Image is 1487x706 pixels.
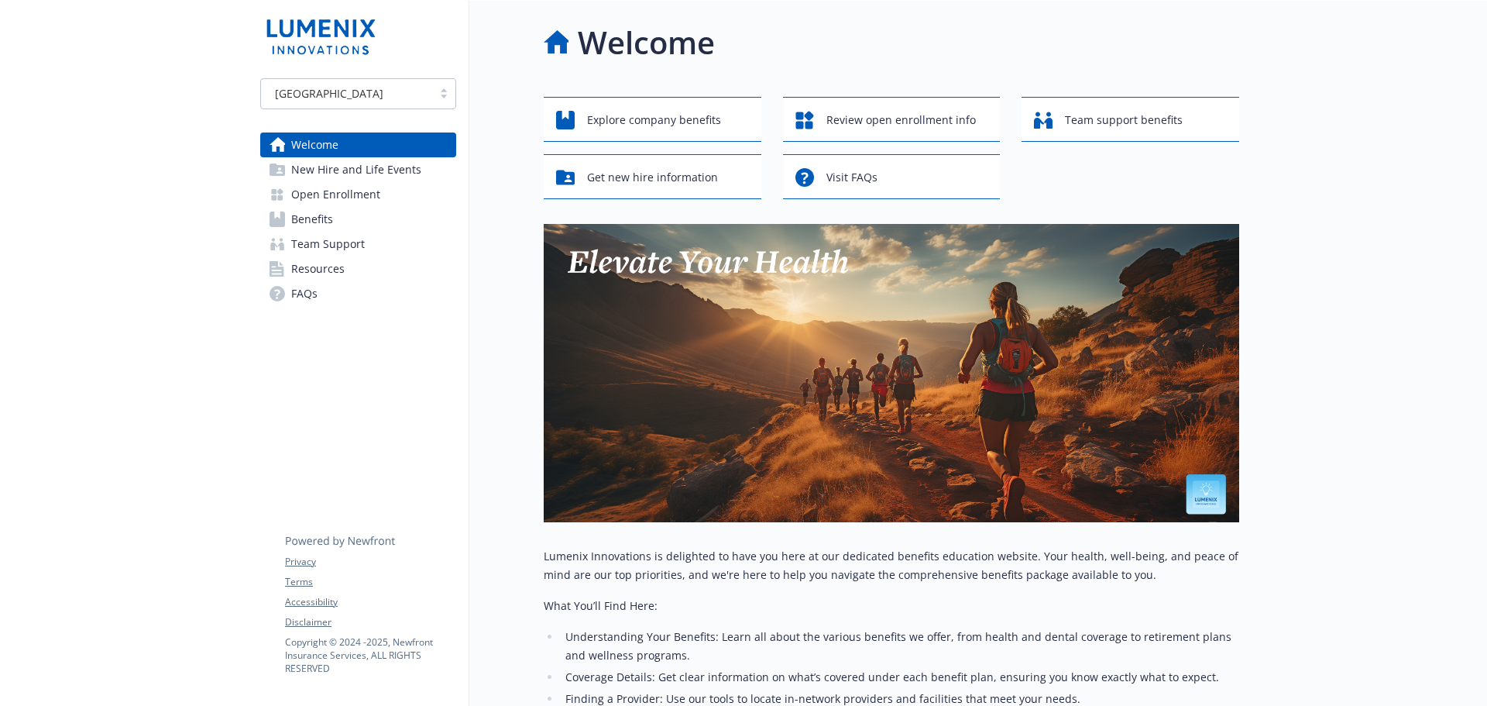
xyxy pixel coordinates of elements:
button: Explore company benefits [544,97,761,142]
a: New Hire and Life Events [260,157,456,182]
p: Lumenix Innovations is delighted to have you here at our dedicated benefits education website. Yo... [544,547,1239,584]
p: Copyright © 2024 - 2025 , Newfront Insurance Services, ALL RIGHTS RESERVED [285,635,455,675]
span: FAQs [291,281,318,306]
span: Team support benefits [1065,105,1183,135]
li: Coverage Details: Get clear information on what’s covered under each benefit plan, ensuring you k... [561,668,1239,687]
a: Resources [260,257,456,281]
span: Review open enrollment info [826,105,976,135]
a: Privacy [285,555,455,569]
span: Team Support [291,232,365,257]
span: Visit FAQs [826,163,877,192]
a: Terms [285,575,455,589]
span: Resources [291,257,345,281]
span: Welcome [291,133,338,157]
button: Visit FAQs [783,154,1001,199]
button: Team support benefits [1022,97,1239,142]
img: overview page banner [544,224,1239,522]
span: Benefits [291,207,333,232]
span: [GEOGRAPHIC_DATA] [269,85,424,102]
button: Review open enrollment info [783,97,1001,142]
span: Explore company benefits [587,105,721,135]
span: [GEOGRAPHIC_DATA] [275,85,383,102]
a: Team Support [260,232,456,257]
span: New Hire and Life Events [291,157,421,182]
a: Open Enrollment [260,182,456,207]
span: Get new hire information [587,163,718,192]
h1: Welcome [578,19,715,66]
p: What You’ll Find Here: [544,597,1239,615]
a: FAQs [260,281,456,306]
a: Benefits [260,207,456,232]
a: Accessibility [285,595,455,609]
li: Understanding Your Benefits: Learn all about the various benefits we offer, from health and denta... [561,628,1239,665]
span: Open Enrollment [291,182,380,207]
button: Get new hire information [544,154,761,199]
a: Welcome [260,133,456,157]
a: Disclaimer [285,615,455,629]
